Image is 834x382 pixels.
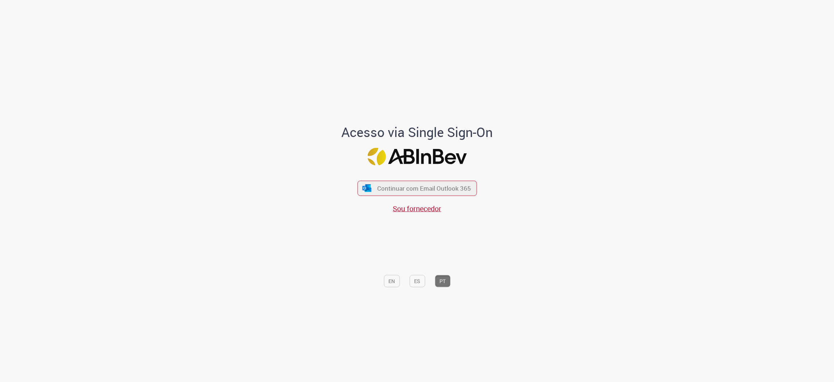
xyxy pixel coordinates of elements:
button: PT [435,275,450,287]
button: EN [384,275,400,287]
button: ícone Azure/Microsoft 360 Continuar com Email Outlook 365 [357,181,477,196]
img: ícone Azure/Microsoft 360 [362,184,372,192]
img: Logo ABInBev [367,148,467,166]
span: Continuar com Email Outlook 365 [377,184,471,192]
h1: Acesso via Single Sign-On [317,125,518,139]
a: Sou fornecedor [393,203,441,213]
button: ES [409,275,425,287]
